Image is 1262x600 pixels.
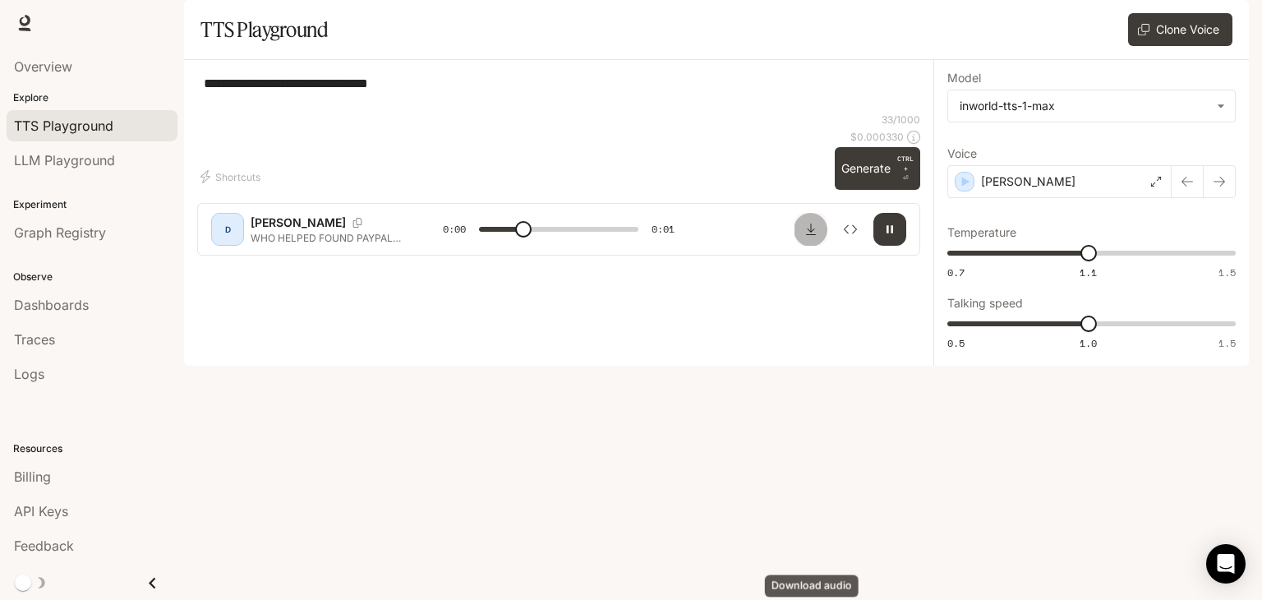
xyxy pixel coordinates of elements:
[214,216,241,242] div: D
[835,147,920,190] button: GenerateCTRL +⏎
[947,298,1023,309] p: Talking speed
[1218,336,1236,350] span: 1.5
[443,221,466,238] span: 0:00
[834,213,867,246] button: Inspect
[947,148,977,159] p: Voice
[948,90,1235,122] div: inworld-tts-1-max
[947,227,1016,238] p: Temperature
[850,130,904,144] p: $ 0.000330
[1080,336,1097,350] span: 1.0
[947,72,981,84] p: Model
[251,215,346,231] p: [PERSON_NAME]
[200,13,328,46] h1: TTS Playground
[1128,13,1232,46] button: Clone Voice
[1080,265,1097,279] span: 1.1
[197,164,267,190] button: Shortcuts
[960,98,1209,114] div: inworld-tts-1-max
[897,154,914,183] p: ⏎
[1218,265,1236,279] span: 1.5
[346,218,369,228] button: Copy Voice ID
[947,336,965,350] span: 0.5
[795,213,827,246] button: Download audio
[897,154,914,173] p: CTRL +
[765,575,859,598] div: Download audio
[1206,544,1246,584] div: Open Intercom Messenger
[882,113,920,127] p: 33 / 1000
[652,221,675,238] span: 0:01
[947,265,965,279] span: 0.7
[251,231,403,245] p: WHO HELPED FOUND PAYPAL COMPANY?
[981,173,1075,190] p: [PERSON_NAME]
